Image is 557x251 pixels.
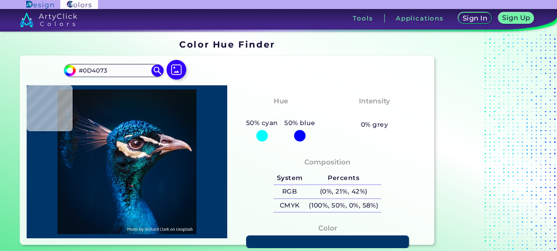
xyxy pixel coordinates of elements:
h4: Composition [304,156,351,168]
h5: Sign In [464,15,486,21]
img: img_pavlin.jpg [31,89,223,234]
h3: Vibrant [357,108,393,118]
h4: Color [318,222,337,234]
iframe: Advertisement [438,37,540,248]
h5: 0% grey [361,119,388,130]
h5: CMYK [274,199,306,212]
h3: Tools [353,15,373,21]
h1: Color Hue Finder [179,38,275,50]
h3: Applications [396,15,444,21]
img: icon search [151,64,164,77]
input: type color.. [75,65,152,76]
h5: 50% cyan [243,118,281,128]
img: ArtyClick Design logo [26,1,54,9]
h5: System [274,171,306,185]
a: Sign In [460,13,490,23]
h5: (0%, 21%, 42%) [306,185,381,199]
a: Sign Up [500,13,532,23]
h5: RGB [274,185,306,199]
h4: Intensity [359,95,390,107]
img: icon picture [167,60,186,80]
h5: 50% blue [281,118,318,128]
h5: Percents [306,171,381,185]
h5: (100%, 50%, 0%, 58%) [306,199,381,212]
h5: Sign Up [504,15,529,21]
h4: Hue [274,95,288,107]
img: logo_artyclick_colors_white.svg [20,12,78,27]
h3: Cyan-Blue [258,108,304,118]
